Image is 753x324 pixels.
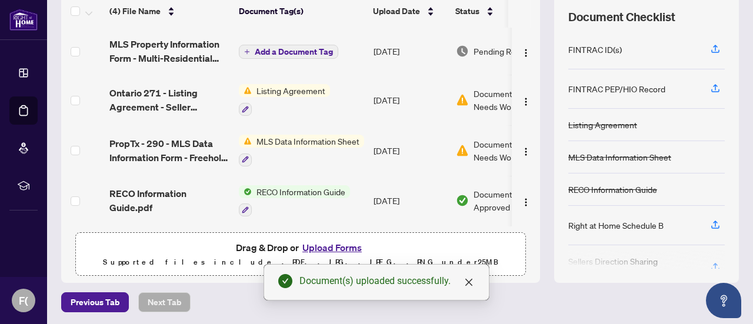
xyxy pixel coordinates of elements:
[369,28,451,75] td: [DATE]
[369,75,451,125] td: [DATE]
[456,45,469,58] img: Document Status
[299,274,475,288] div: Document(s) uploaded successfully.
[71,293,119,312] span: Previous Tab
[474,87,535,113] span: Document Needs Work
[521,198,531,207] img: Logo
[474,138,535,163] span: Document Needs Work
[706,283,741,318] button: Open asap
[568,118,637,131] div: Listing Agreement
[455,5,479,18] span: Status
[456,144,469,157] img: Document Status
[517,91,535,109] button: Logo
[109,136,229,165] span: PropTx - 290 - MLS Data Information Form - Freehold - Sale.pdf
[252,84,330,97] span: Listing Agreement
[239,185,350,217] button: Status IconRECO Information Guide
[61,292,129,312] button: Previous Tab
[568,43,622,56] div: FINTRAC ID(s)
[278,274,292,288] span: check-circle
[239,135,252,148] img: Status Icon
[252,135,364,148] span: MLS Data Information Sheet
[474,188,547,213] span: Document Approved
[462,276,475,289] a: Close
[456,194,469,207] img: Document Status
[568,82,665,95] div: FINTRAC PEP/HIO Record
[369,176,451,226] td: [DATE]
[252,185,350,198] span: RECO Information Guide
[244,49,250,55] span: plus
[109,37,229,65] span: MLS Property Information Form - Multi-Residential Sale Rev 042025.pdf
[138,292,191,312] button: Next Tab
[109,186,229,215] span: RECO Information Guide.pdf
[517,191,535,210] button: Logo
[239,84,252,97] img: Status Icon
[83,255,518,269] p: Supported files include .PDF, .JPG, .JPEG, .PNG under 25 MB
[239,45,338,59] button: Add a Document Tag
[474,45,532,58] span: Pending Review
[109,86,229,114] span: Ontario 271 - Listing Agreement - Seller Designated Representation Agreement - Authority to Offer...
[76,233,525,276] span: Drag & Drop orUpload FormsSupported files include .PDF, .JPG, .JPEG, .PNG under25MB
[9,9,38,31] img: logo
[568,151,671,163] div: MLS Data Information Sheet
[239,185,252,198] img: Status Icon
[369,125,451,176] td: [DATE]
[19,292,28,309] span: F(
[255,48,333,56] span: Add a Document Tag
[299,240,365,255] button: Upload Forms
[521,97,531,106] img: Logo
[109,5,161,18] span: (4) File Name
[373,5,420,18] span: Upload Date
[239,135,364,166] button: Status IconMLS Data Information Sheet
[239,44,338,59] button: Add a Document Tag
[568,183,657,196] div: RECO Information Guide
[517,141,535,160] button: Logo
[456,93,469,106] img: Document Status
[236,240,365,255] span: Drag & Drop or
[521,48,531,58] img: Logo
[568,219,664,232] div: Right at Home Schedule B
[517,42,535,61] button: Logo
[464,278,474,287] span: close
[239,84,330,116] button: Status IconListing Agreement
[568,9,675,25] span: Document Checklist
[521,147,531,156] img: Logo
